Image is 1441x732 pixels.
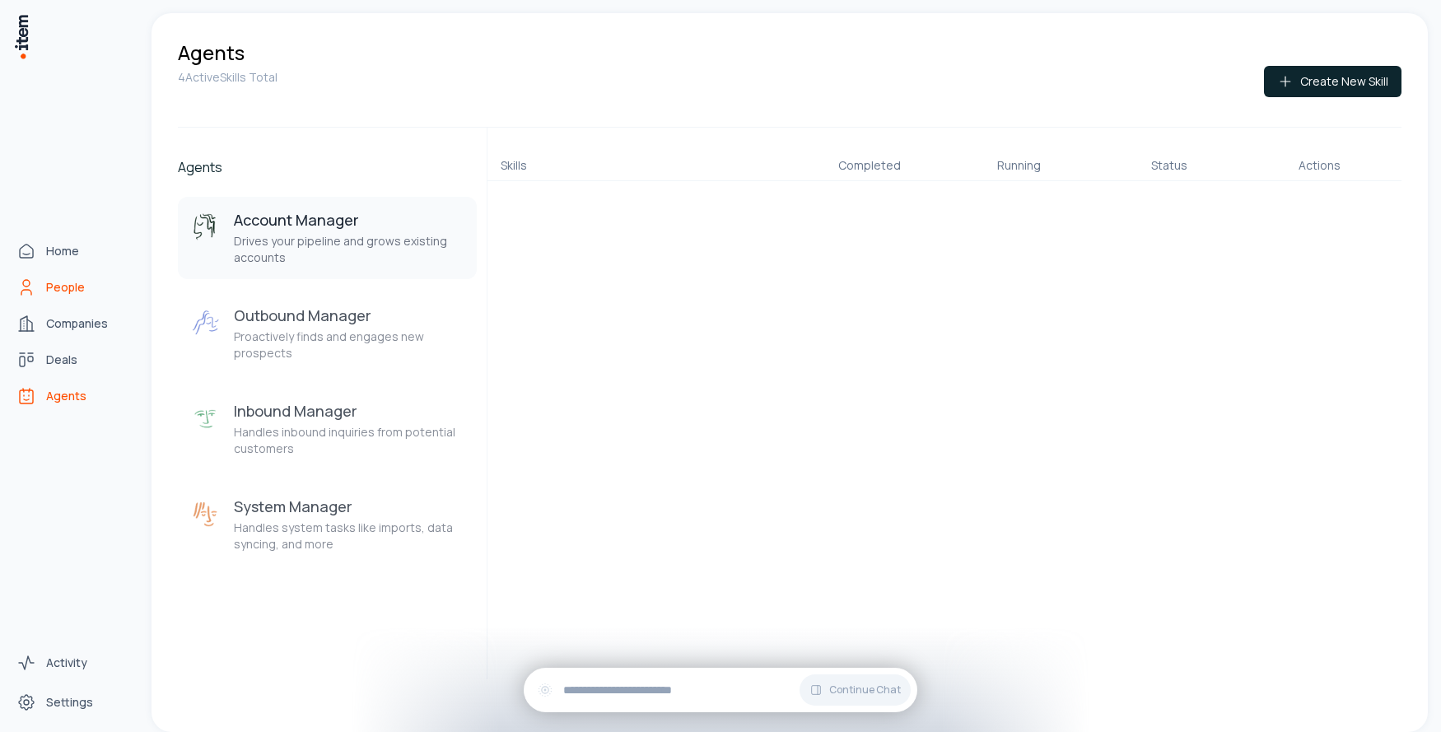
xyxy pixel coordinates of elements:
a: Activity [10,646,135,679]
button: Inbound ManagerInbound ManagerHandles inbound inquiries from potential customers [178,388,477,470]
button: System ManagerSystem ManagerHandles system tasks like imports, data syncing, and more [178,483,477,566]
button: Continue Chat [800,674,911,706]
button: Account ManagerAccount ManagerDrives your pipeline and grows existing accounts [178,197,477,279]
a: Settings [10,686,135,719]
span: Continue Chat [829,683,901,697]
span: Settings [46,694,93,711]
a: Companies [10,307,135,340]
a: Agents [10,380,135,413]
div: Status [1101,157,1238,174]
div: Continue Chat [524,668,917,712]
img: Item Brain Logo [13,13,30,60]
img: Outbound Manager [191,309,221,338]
span: Activity [46,655,87,671]
img: Account Manager [191,213,221,243]
div: Actions [1252,157,1388,174]
h1: Agents [178,40,245,66]
span: Deals [46,352,77,368]
div: Running [951,157,1088,174]
h3: System Manager [234,497,464,516]
img: Inbound Manager [191,404,221,434]
h3: Account Manager [234,210,464,230]
p: Handles system tasks like imports, data syncing, and more [234,520,464,552]
span: Agents [46,388,86,404]
h2: Agents [178,157,477,177]
a: Deals [10,343,135,376]
p: Handles inbound inquiries from potential customers [234,424,464,457]
img: System Manager [191,500,221,529]
h3: Inbound Manager [234,401,464,421]
span: Companies [46,315,108,332]
h3: Outbound Manager [234,305,464,325]
p: Proactively finds and engages new prospects [234,329,464,361]
p: 4 Active Skills Total [178,69,277,86]
div: Skills [501,157,788,174]
span: People [46,279,85,296]
a: Home [10,235,135,268]
button: Outbound ManagerOutbound ManagerProactively finds and engages new prospects [178,292,477,375]
span: Home [46,243,79,259]
div: Completed [800,157,937,174]
p: Drives your pipeline and grows existing accounts [234,233,464,266]
button: Create New Skill [1264,66,1401,97]
a: People [10,271,135,304]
